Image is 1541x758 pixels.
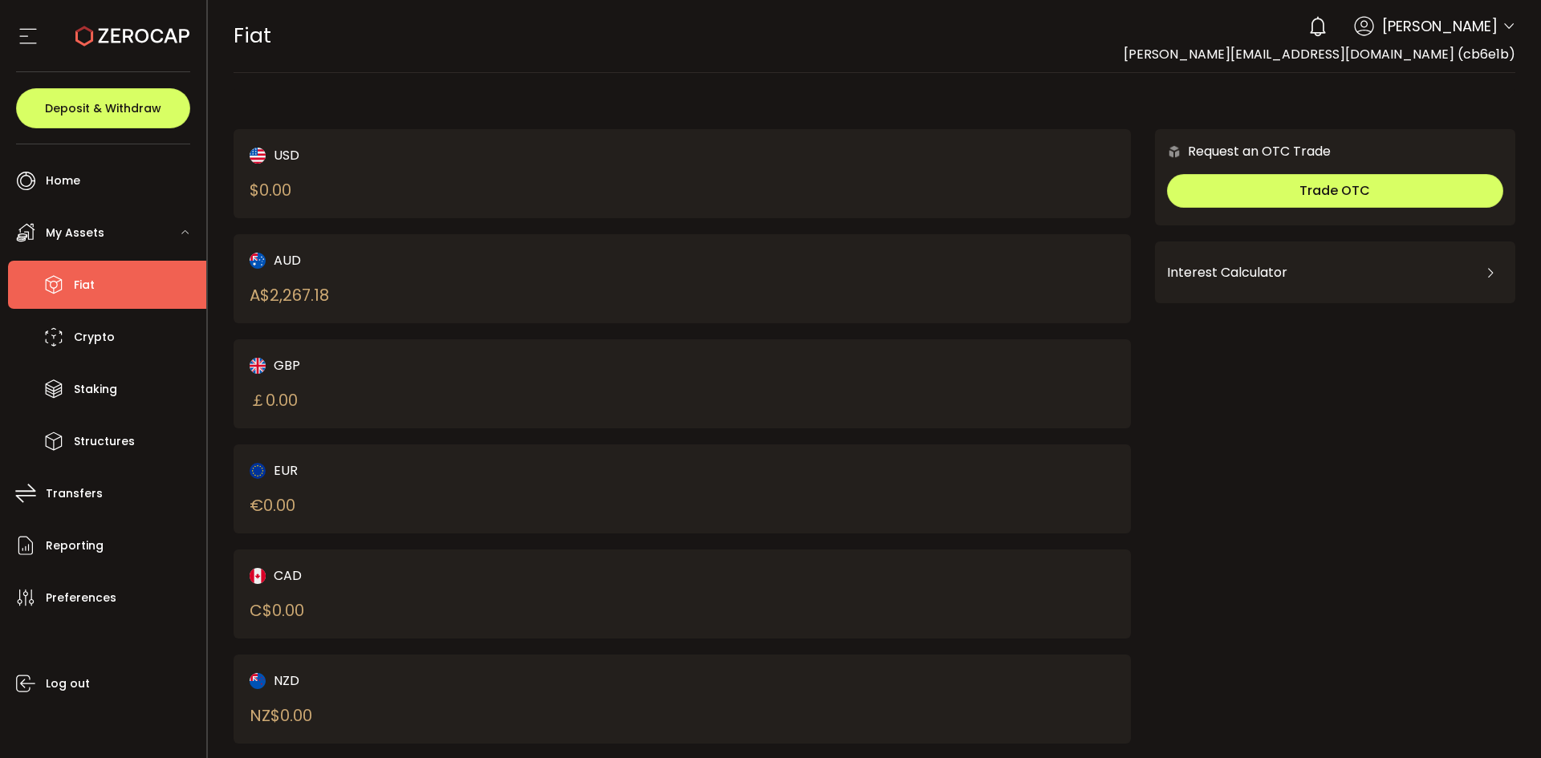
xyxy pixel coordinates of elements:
button: Trade OTC [1167,174,1503,208]
div: ￡ 0.00 [250,388,298,412]
div: GBP [250,355,639,375]
span: Transfers [46,482,103,505]
span: Reporting [46,534,104,557]
div: € 0.00 [250,493,295,517]
span: Staking [74,378,117,401]
span: [PERSON_NAME][EMAIL_ADDRESS][DOMAIN_NAME] (cb6e1b) [1124,45,1515,63]
span: Deposit & Withdraw [45,103,161,114]
div: C$ 0.00 [250,598,304,622]
div: A$ 2,267.18 [250,283,329,307]
img: aud_portfolio.svg [250,253,266,269]
div: Request an OTC Trade [1155,141,1331,161]
img: usd_portfolio.svg [250,148,266,164]
span: Fiat [234,22,271,50]
div: EUR [250,460,639,480]
span: [PERSON_NAME] [1382,15,1498,37]
button: Deposit & Withdraw [16,88,190,128]
div: NZD [250,671,639,691]
img: nzd_portfolio.svg [250,673,266,689]
span: Log out [46,672,90,695]
span: Crypto [74,326,115,349]
div: Interest Calculator [1167,253,1503,292]
span: My Assets [46,221,104,245]
img: gbp_portfolio.svg [250,358,266,374]
div: AUD [250,250,639,270]
img: 6nGpN7MZ9FLuBP83NiajKbTRY4UzlzQtBKtCrLLspmCkSvCZHBKvY3NxgQaT5JnOQREvtQ257bXeeSTueZfAPizblJ+Fe8JwA... [1167,144,1181,159]
div: USD [250,145,639,165]
div: CAD [250,565,639,586]
span: Preferences [46,586,116,610]
span: Fiat [74,274,95,297]
iframe: Chat Widget [1354,585,1541,758]
span: Structures [74,430,135,453]
div: $ 0.00 [250,178,291,202]
img: eur_portfolio.svg [250,463,266,479]
img: cad_portfolio.svg [250,568,266,584]
span: Trade OTC [1299,181,1370,200]
span: Home [46,169,80,193]
div: NZ$ 0.00 [250,703,312,728]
